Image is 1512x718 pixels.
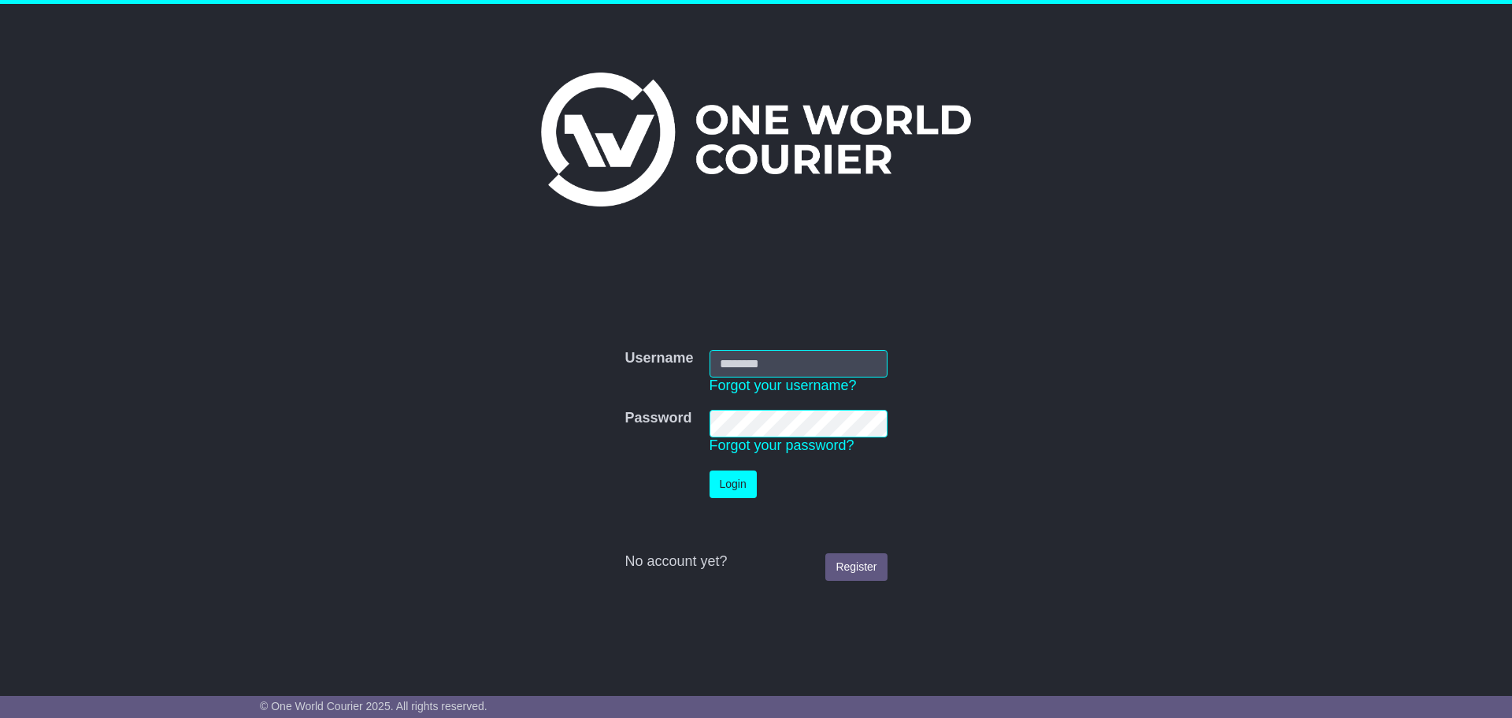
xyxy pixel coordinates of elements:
a: Forgot your username? [710,378,857,393]
span: © One World Courier 2025. All rights reserved. [260,700,487,712]
a: Register [825,553,887,581]
label: Username [624,350,693,367]
img: One World [541,73,971,206]
div: No account yet? [624,553,887,571]
a: Forgot your password? [710,437,854,453]
label: Password [624,410,691,427]
button: Login [710,471,757,498]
